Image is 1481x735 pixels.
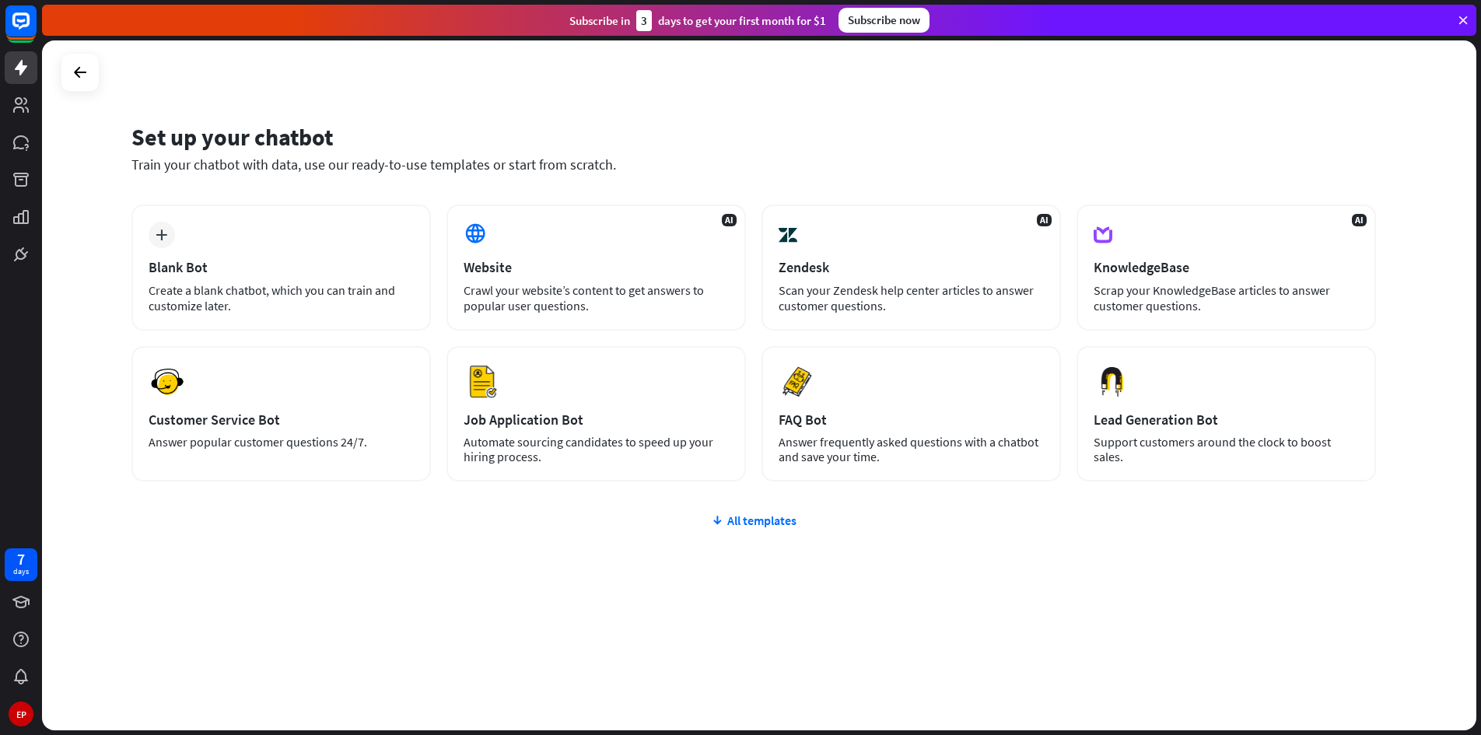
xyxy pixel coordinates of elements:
div: 3 [636,10,652,31]
div: days [13,566,29,577]
div: Subscribe now [839,8,930,33]
div: EP [9,702,33,726]
div: Subscribe in days to get your first month for $1 [569,10,826,31]
a: 7 days [5,548,37,581]
div: 7 [17,552,25,566]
